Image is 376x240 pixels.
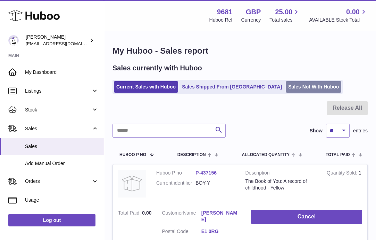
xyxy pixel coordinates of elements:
[114,81,178,93] a: Current Sales with Huboo
[353,127,368,134] span: entries
[245,178,317,191] div: The Book of You: A record of childhood - Yellow
[112,63,202,73] h2: Sales currently with Huboo
[321,164,367,204] td: 1
[25,125,91,132] span: Sales
[25,160,99,167] span: Add Manual Order
[177,153,206,157] span: Description
[201,228,241,235] a: E1 0RG
[245,170,317,178] strong: Description
[25,69,99,76] span: My Dashboard
[119,153,146,157] span: Huboo P no
[269,7,300,23] a: 25.00 Total sales
[346,7,360,17] span: 0.00
[26,41,102,46] span: [EMAIL_ADDRESS][DOMAIN_NAME]
[25,178,91,185] span: Orders
[25,197,99,203] span: Usage
[241,17,261,23] div: Currency
[156,170,195,176] dt: Huboo P no
[112,45,368,56] h1: My Huboo - Sales report
[327,170,359,177] strong: Quantity Sold
[309,7,368,23] a: 0.00 AVAILABLE Stock Total
[309,17,368,23] span: AVAILABLE Stock Total
[251,210,362,224] button: Cancel
[162,210,183,216] span: Customer
[8,35,19,46] img: hello@colourchronicles.com
[162,210,201,225] dt: Name
[275,7,292,17] span: 25.00
[242,153,290,157] span: ALLOCATED Quantity
[286,81,341,93] a: Sales Not With Huboo
[25,88,91,94] span: Listings
[8,214,95,226] a: Log out
[162,228,201,237] dt: Postal Code
[195,170,217,176] a: P-437156
[142,210,151,216] span: 0.00
[246,7,261,17] strong: GBP
[269,17,300,23] span: Total sales
[209,17,233,23] div: Huboo Ref
[118,210,142,217] strong: Total Paid
[25,107,91,113] span: Stock
[195,180,235,186] dd: BOY-Y
[217,7,233,17] strong: 9681
[118,170,146,198] img: no-photo.jpg
[326,153,350,157] span: Total paid
[156,180,195,186] dt: Current identifier
[26,34,88,47] div: [PERSON_NAME]
[310,127,323,134] label: Show
[179,81,284,93] a: Sales Shipped From [GEOGRAPHIC_DATA]
[25,143,99,150] span: Sales
[201,210,241,223] a: [PERSON_NAME]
